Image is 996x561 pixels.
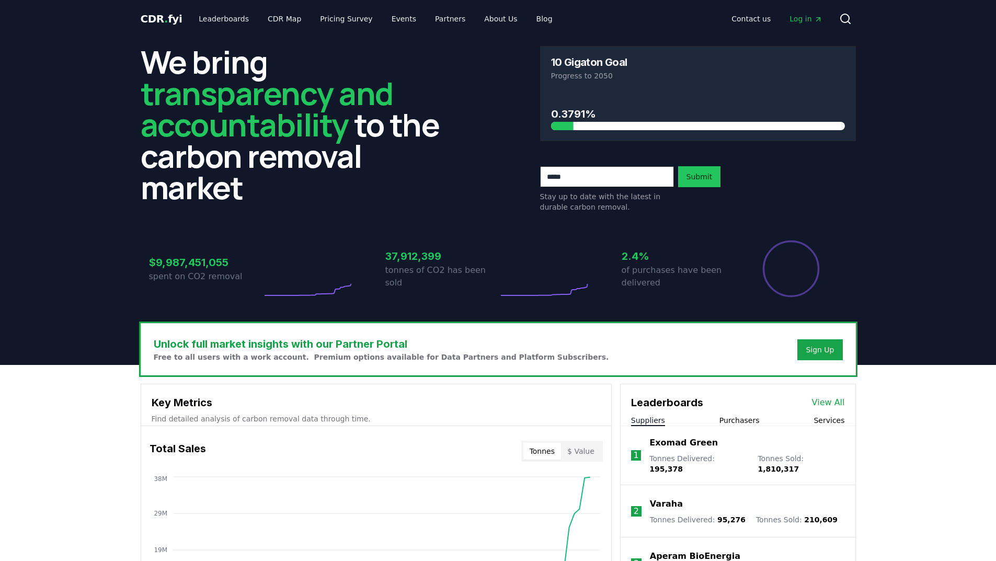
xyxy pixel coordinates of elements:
h3: Key Metrics [152,395,601,410]
p: Tonnes Delivered : [650,514,746,525]
button: Submit [678,166,721,187]
h3: Total Sales [150,441,206,462]
h3: Leaderboards [631,395,703,410]
a: Exomad Green [649,437,718,449]
h3: 37,912,399 [385,248,498,264]
a: Varaha [650,498,683,510]
span: . [164,13,168,25]
tspan: 38M [154,475,167,483]
p: Tonnes Sold : [758,453,844,474]
p: Progress to 2050 [551,71,845,81]
a: Partners [427,9,474,28]
p: Find detailed analysis of carbon removal data through time. [152,414,601,424]
p: spent on CO2 removal [149,270,262,283]
tspan: 19M [154,546,167,554]
h2: We bring to the carbon removal market [141,46,456,203]
a: CDR.fyi [141,12,182,26]
h3: $9,987,451,055 [149,255,262,270]
tspan: 29M [154,510,167,517]
div: Percentage of sales delivered [762,239,820,298]
a: About Us [476,9,525,28]
p: Tonnes Sold : [756,514,838,525]
p: Free to all users with a work account. Premium options available for Data Partners and Platform S... [154,352,609,362]
span: 1,810,317 [758,465,799,473]
span: CDR fyi [141,13,182,25]
button: Sign Up [797,339,842,360]
h3: 0.3791% [551,106,845,122]
a: CDR Map [259,9,310,28]
p: Stay up to date with the latest in durable carbon removal. [540,191,674,212]
nav: Main [190,9,560,28]
nav: Main [723,9,830,28]
a: Log in [781,9,830,28]
a: Events [383,9,425,28]
button: Tonnes [523,443,561,460]
p: tonnes of CO2 has been sold [385,264,498,289]
button: Services [814,415,844,426]
span: transparency and accountability [141,72,393,146]
p: Tonnes Delivered : [649,453,747,474]
a: Blog [528,9,561,28]
h3: 2.4% [622,248,735,264]
p: 1 [633,449,638,462]
span: 210,609 [804,516,838,524]
a: Leaderboards [190,9,257,28]
h3: Unlock full market insights with our Partner Portal [154,336,609,352]
a: Pricing Survey [312,9,381,28]
span: Log in [789,14,822,24]
a: Contact us [723,9,779,28]
a: View All [812,396,845,409]
span: 195,378 [649,465,683,473]
span: 95,276 [717,516,746,524]
a: Sign Up [806,345,834,355]
h3: 10 Gigaton Goal [551,57,627,67]
button: Purchasers [719,415,760,426]
p: of purchases have been delivered [622,264,735,289]
p: 2 [634,505,639,518]
button: $ Value [561,443,601,460]
button: Suppliers [631,415,665,426]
